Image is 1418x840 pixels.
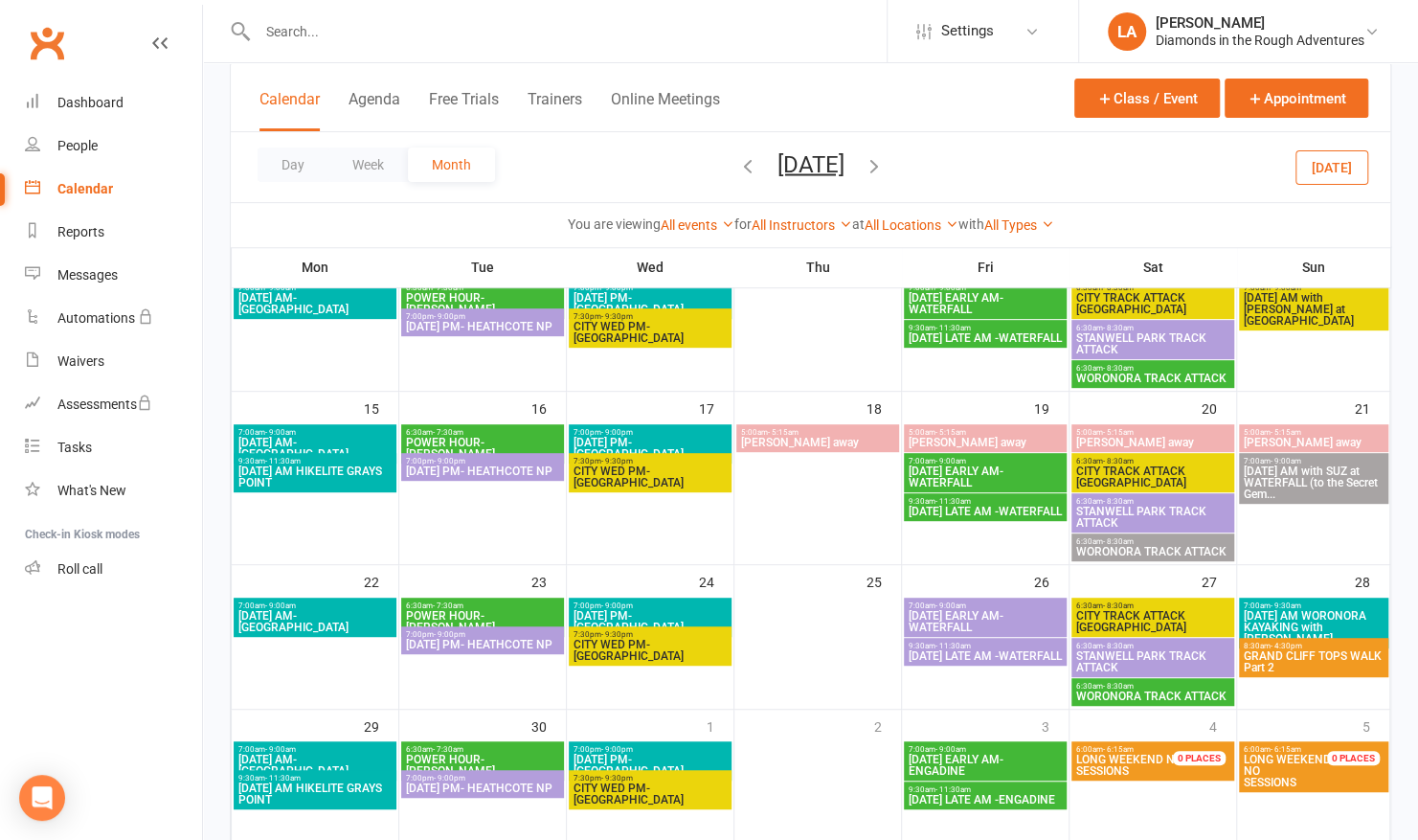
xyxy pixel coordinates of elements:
span: [DATE] AM HIKELITE GRAYS POINT [237,783,393,806]
span: [DATE] PM- HEATHCOTE NP [405,321,560,332]
span: 7:30pm [573,312,728,321]
button: [DATE] [777,150,844,177]
span: 6:30am [1075,284,1230,292]
span: - 5:15am [768,428,799,437]
span: - 9:00am [265,602,296,610]
span: - 9:30pm [601,774,633,783]
span: 9:30am [908,497,1063,506]
span: WORONORA TRACK ATTACK [1075,373,1230,384]
span: [DATE] AM- [GEOGRAPHIC_DATA] [237,610,393,633]
span: 7:00am [237,602,393,610]
span: 7:00am [1243,284,1384,292]
span: LONG WEEKEND NO [1076,753,1182,766]
span: 7:30pm [573,630,728,639]
span: - 5:15am [1103,428,1134,437]
span: [DATE] AM WORONORA KAYAKING with [PERSON_NAME] [1243,610,1384,645]
span: - 8:30am [1103,682,1134,691]
span: [DATE] LATE AM -WATERFALL [908,650,1063,662]
span: [DATE] PM-[GEOGRAPHIC_DATA] [573,610,728,633]
span: - 7:30am [433,428,463,437]
span: SESSIONS [1243,754,1350,788]
div: Automations [57,310,135,326]
a: Assessments [25,383,202,426]
a: All events [661,217,734,233]
span: - 9:00am [1271,457,1301,465]
span: POWER HOUR-[PERSON_NAME] [405,292,560,315]
span: 8:30am [1243,642,1384,650]
a: All Types [984,217,1054,233]
span: - 9:00pm [434,774,465,783]
div: 25 [867,565,901,597]
span: [DATE] LATE AM -ENGADINE [908,794,1063,806]
a: Waivers [25,340,202,383]
a: All Locations [865,217,958,233]
span: - 8:30am [1103,602,1134,610]
span: 6:00am [1075,745,1196,754]
span: [PERSON_NAME] away [1243,437,1384,448]
span: POWER HOUR-[PERSON_NAME] [405,437,560,460]
span: 5:00am [1075,428,1230,437]
span: - 9:00am [935,602,966,610]
span: [DATE] AM- [GEOGRAPHIC_DATA] [237,754,393,777]
div: 16 [531,392,566,423]
a: All Instructors [752,217,852,233]
span: [DATE] AM- [GEOGRAPHIC_DATA] [237,292,393,315]
button: Online Meetings [611,90,720,131]
span: [DATE] AM- [GEOGRAPHIC_DATA] [237,437,393,460]
span: [PERSON_NAME] away [1075,437,1230,448]
span: - 9:30pm [601,630,633,639]
strong: for [734,216,752,232]
th: Fri [902,247,1069,287]
span: - 9:00pm [434,312,465,321]
span: 6:30am [405,284,560,292]
span: 6:30am [405,428,560,437]
span: - 7:30am [433,745,463,754]
button: Free Trials [429,90,499,131]
strong: with [958,216,984,232]
span: - 6:15am [1271,745,1301,754]
a: Roll call [25,548,202,591]
div: 15 [364,392,398,423]
div: 1 [707,710,733,741]
div: What's New [57,483,126,498]
span: CITY TRACK ATTACK [GEOGRAPHIC_DATA] [1075,465,1230,488]
span: CITY WED PM- [GEOGRAPHIC_DATA] [573,783,728,806]
span: 6:30am [1075,602,1230,610]
span: [DATE] PM-[GEOGRAPHIC_DATA] [573,754,728,777]
th: Tue [399,247,567,287]
span: - 8:30am [1103,537,1134,546]
span: - 11:30am [265,774,301,783]
div: 5 [1362,710,1389,741]
a: What's New [25,469,202,512]
span: [DATE] PM- HEATHCOTE NP [405,783,560,794]
span: 7:00am [1243,602,1384,610]
div: [PERSON_NAME] [1156,14,1364,32]
span: STANWELL PARK TRACK ATTACK [1075,650,1230,673]
span: 7:00am [908,602,1063,610]
span: - 11:30am [935,324,971,332]
div: Reports [57,224,104,239]
th: Thu [734,247,902,287]
span: 7:00pm [405,774,560,783]
span: - 6:15am [1103,745,1134,754]
div: People [57,138,98,153]
span: CITY WED PM- [GEOGRAPHIC_DATA] [573,321,728,344]
div: 22 [364,565,398,597]
button: [DATE] [1295,149,1368,184]
a: Clubworx [23,19,71,67]
button: Agenda [349,90,400,131]
span: 6:30am [405,602,560,610]
span: 6:30am [1075,364,1230,373]
div: 0 PLACES [1327,751,1380,765]
div: 26 [1034,565,1069,597]
div: 29 [364,710,398,741]
span: - 11:30am [935,642,971,650]
span: WORONORA TRACK ATTACK [1075,691,1230,702]
span: LONG WEEKEND NO [1244,753,1331,778]
div: Calendar [57,181,113,196]
span: - 8:30am [1103,642,1134,650]
span: 6:30am [405,745,560,754]
span: - 11:30am [935,785,971,794]
span: [DATE] EARLY AM- WATERFALL [908,610,1063,633]
span: - 9:00am [935,284,966,292]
